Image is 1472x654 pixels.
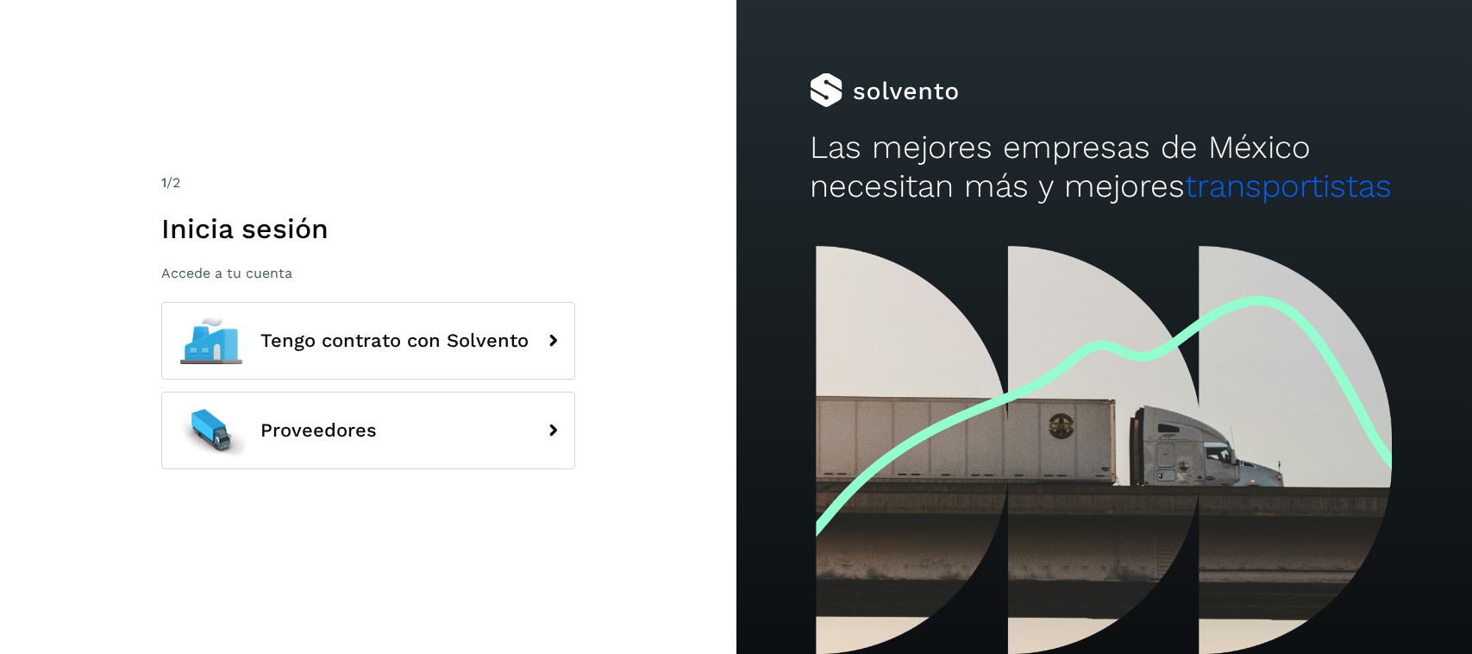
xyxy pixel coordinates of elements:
[161,265,575,281] p: Accede a tu cuenta
[810,129,1399,205] h2: Las mejores empresas de México necesitan más y mejores
[161,392,575,469] button: Proveedores
[161,302,575,380] button: Tengo contrato con Solvento
[1185,167,1392,204] span: transportistas
[161,212,575,245] h1: Inicia sesión
[260,330,529,351] span: Tengo contrato con Solvento
[260,420,377,441] span: Proveedores
[161,173,575,193] div: /2
[161,174,166,191] span: 1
